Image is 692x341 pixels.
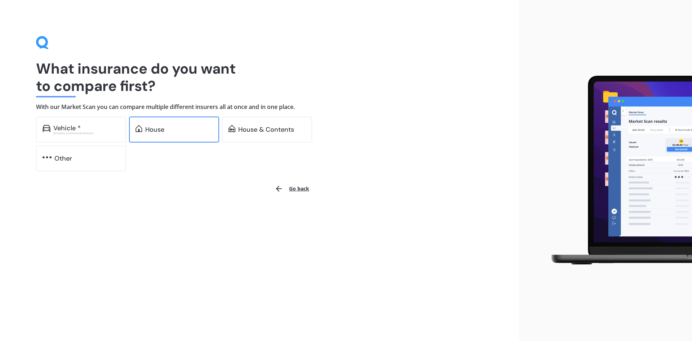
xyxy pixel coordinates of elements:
[229,125,235,132] img: home-and-contents.b802091223b8502ef2dd.svg
[145,126,164,133] div: House
[36,103,483,111] h4: With our Market Scan you can compare multiple different insurers all at once and in one place.
[54,155,72,162] div: Other
[43,154,52,161] img: other.81dba5aafe580aa69f38.svg
[43,125,50,132] img: car.f15378c7a67c060ca3f3.svg
[53,132,120,135] div: Excludes commercial vehicles
[270,180,314,197] button: Go back
[541,71,692,270] img: laptop.webp
[36,60,483,95] h1: What insurance do you want to compare first?
[238,126,294,133] div: House & Contents
[53,124,81,132] div: Vehicle *
[136,125,142,132] img: home.91c183c226a05b4dc763.svg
